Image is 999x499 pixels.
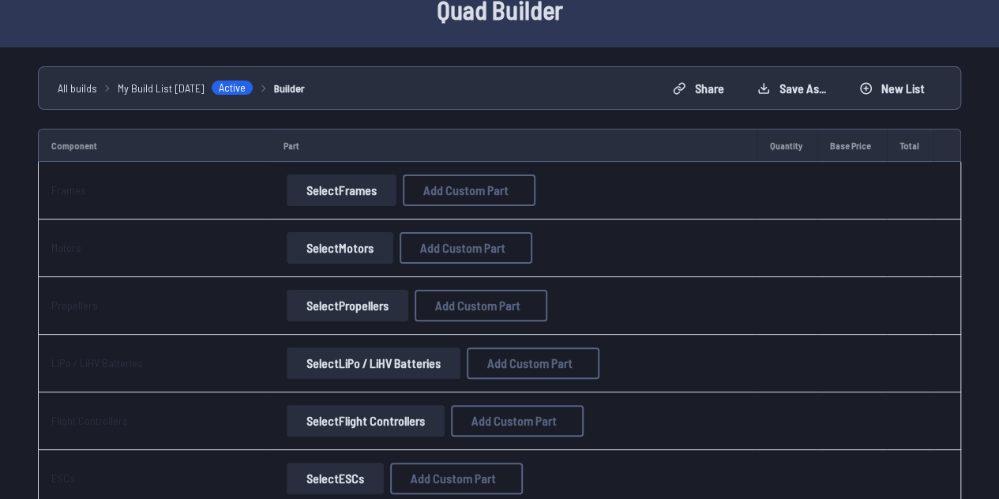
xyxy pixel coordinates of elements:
button: SelectFrames [287,174,396,206]
td: Part [271,129,757,162]
a: My Build List [DATE]Active [118,80,254,96]
a: ESCs [51,471,75,485]
a: Propellers [51,298,98,312]
a: Builder [274,80,305,96]
span: Active [211,80,254,96]
a: Flight Controllers [51,414,128,427]
a: SelectMotors [284,232,396,264]
td: Quantity [757,129,817,162]
a: SelectFlight Controllers [284,405,448,437]
span: Add Custom Part [411,472,496,485]
td: Total [887,129,934,162]
span: Add Custom Part [423,184,509,197]
button: Save as... [744,76,839,101]
span: Add Custom Part [420,242,505,254]
button: SelectMotors [287,232,393,264]
button: Add Custom Part [403,174,535,206]
a: LiPo / LiHV Batteries [51,356,143,370]
td: Component [38,129,271,162]
a: SelectLiPo / LiHV Batteries [284,347,464,379]
button: Add Custom Part [390,463,523,494]
button: SelectLiPo / LiHV Batteries [287,347,460,379]
a: SelectESCs [284,463,387,494]
a: Frames [51,183,86,197]
span: Add Custom Part [471,415,557,427]
td: Base Price [817,129,887,162]
button: SelectFlight Controllers [287,405,445,437]
a: All builds [58,80,97,96]
button: Add Custom Part [451,405,584,437]
button: New List [846,76,938,101]
a: SelectPropellers [284,290,411,321]
a: Motors [51,241,81,254]
button: SelectESCs [287,463,384,494]
button: Add Custom Part [415,290,547,321]
a: SelectFrames [284,174,400,206]
span: My Build List [DATE] [118,80,205,96]
button: Add Custom Part [400,232,532,264]
span: Add Custom Part [487,357,573,370]
button: SelectPropellers [287,290,408,321]
button: Share [659,76,738,101]
span: Add Custom Part [435,299,520,312]
button: Add Custom Part [467,347,599,379]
